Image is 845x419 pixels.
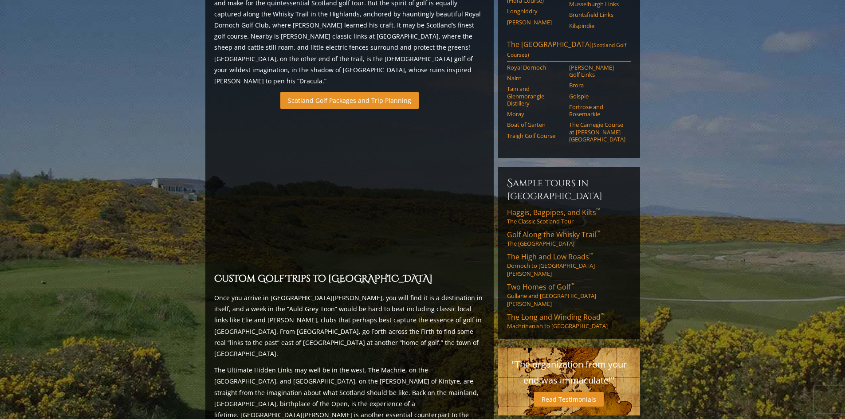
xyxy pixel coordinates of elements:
span: Two Homes of Golf [507,282,574,292]
a: Brora [569,82,625,89]
a: Moray [507,110,563,117]
a: Nairn [507,74,563,82]
a: Golf Along the Whisky Trail™The [GEOGRAPHIC_DATA] [507,230,631,247]
a: The [GEOGRAPHIC_DATA](Scotland Golf Courses) [507,39,631,62]
h2: Custom Golf Trips to [GEOGRAPHIC_DATA] [214,272,485,287]
a: Read Testimonials [534,392,604,407]
a: Two Homes of Golf™Gullane and [GEOGRAPHIC_DATA][PERSON_NAME] [507,282,631,308]
a: The Carnegie Course at [PERSON_NAME][GEOGRAPHIC_DATA] [569,121,625,143]
span: (Scotland Golf Courses) [507,41,626,59]
a: Scotland Golf Packages and Trip Planning [280,92,419,109]
a: Kilspindie [569,22,625,29]
p: Once you arrive in [GEOGRAPHIC_DATA][PERSON_NAME], you will find it is a destination in itself, a... [214,292,485,359]
span: The High and Low Roads [507,252,593,262]
a: Bruntsfield Links [569,11,625,18]
sup: ™ [601,311,605,319]
a: The Long and Winding Road™Machrihanish to [GEOGRAPHIC_DATA] [507,312,631,330]
a: [PERSON_NAME] [507,19,563,26]
a: Boat of Garten [507,121,563,128]
span: Golf Along the Whisky Trail [507,230,600,239]
a: Golspie [569,93,625,100]
span: The Long and Winding Road [507,312,605,322]
a: The High and Low Roads™Dornoch to [GEOGRAPHIC_DATA][PERSON_NAME] [507,252,631,278]
a: Traigh Golf Course [507,132,563,139]
a: Tain and Glenmorangie Distillery [507,85,563,107]
sup: ™ [596,207,600,214]
a: Musselburgh Links [569,0,625,8]
sup: ™ [570,281,574,289]
a: [PERSON_NAME] Golf Links [569,64,625,78]
span: Haggis, Bagpipes, and Kilts [507,208,600,217]
sup: ™ [596,229,600,236]
a: Haggis, Bagpipes, and Kilts™The Classic Scotland Tour [507,208,631,225]
p: "The organization from your end was immaculate!" [507,356,631,388]
iframe: Sir-Nick-favorite-Open-Rota-Venues [214,114,485,266]
h6: Sample Tours in [GEOGRAPHIC_DATA] [507,176,631,202]
sup: ™ [589,251,593,258]
a: Fortrose and Rosemarkie [569,103,625,118]
a: Longniddry [507,8,563,15]
a: Royal Dornoch [507,64,563,71]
